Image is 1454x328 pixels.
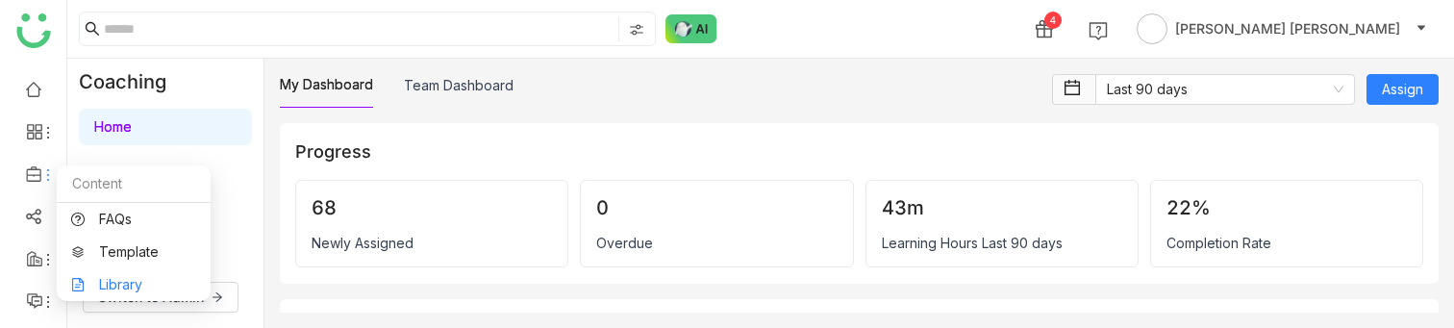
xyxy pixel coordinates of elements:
[882,196,1122,219] div: 43m
[1166,196,1407,219] div: 22%
[71,278,196,291] a: Library
[596,196,837,219] div: 0
[1137,13,1167,44] img: avatar
[280,76,373,92] a: My Dashboard
[882,235,1122,251] div: Learning Hours Last 90 days
[1089,21,1108,40] img: help.svg
[1107,75,1343,104] nz-select-item: Last 90 days
[1166,235,1407,251] div: Completion Rate
[1175,18,1400,39] span: [PERSON_NAME] [PERSON_NAME]
[665,14,717,43] img: ask-buddy-normal.svg
[71,245,196,259] a: Template
[1044,12,1062,29] div: 4
[312,235,552,251] div: Newly Assigned
[94,118,132,135] a: Home
[16,13,51,48] img: logo
[629,22,644,38] img: search-type.svg
[596,235,837,251] div: Overdue
[67,59,195,105] div: Coaching
[295,139,1423,164] div: Progress
[1133,13,1431,44] button: [PERSON_NAME] [PERSON_NAME]
[404,77,514,93] a: Team Dashboard
[71,213,196,226] a: FAQs
[1366,74,1439,105] button: Assign
[1382,79,1423,100] span: Assign
[57,165,211,203] div: Content
[312,196,552,219] div: 68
